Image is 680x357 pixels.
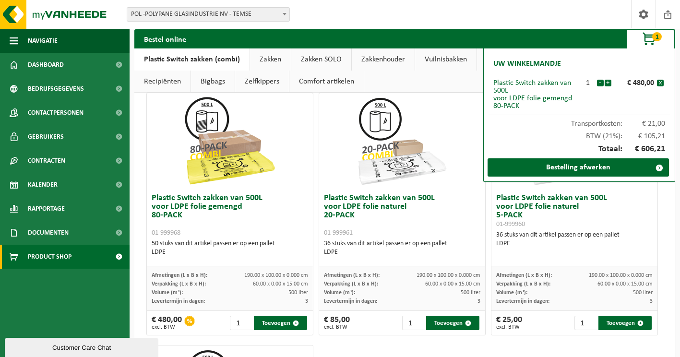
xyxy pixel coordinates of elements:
span: Verpakking (L x B x H): [496,281,550,287]
span: 500 liter [461,290,480,296]
span: Documenten [28,221,69,245]
div: LDPE [496,239,653,248]
h3: Plastic Switch zakken van 500L voor LDPE folie gemengd 80-PACK [152,194,308,237]
div: Transportkosten: [489,115,670,128]
span: 01-999968 [152,229,180,237]
span: Contactpersonen [28,101,84,125]
div: € 480,00 [152,316,182,330]
div: Totaal: [489,140,670,158]
input: 1 [230,316,253,330]
img: 01-999961 [354,93,450,189]
a: Bigbags [191,71,235,93]
span: POL -POLYPANE GLASINDUSTRIE NV - TEMSE [127,8,289,21]
span: 01-999960 [496,221,525,228]
a: Plastic Switch zakken (combi) [134,48,250,71]
span: 3 [305,298,308,304]
div: LDPE [152,248,308,257]
span: Volume (m³): [152,290,183,296]
span: excl. BTW [324,324,350,330]
a: Comfort artikelen [289,71,364,93]
span: Afmetingen (L x B x H): [152,273,207,278]
span: Kalender [28,173,58,197]
span: 190.00 x 100.00 x 0.000 cm [589,273,653,278]
span: € 21,00 [622,120,666,128]
span: Levertermijn in dagen: [152,298,205,304]
h3: Plastic Switch zakken van 500L voor LDPE folie naturel 5-PACK [496,194,653,228]
span: € 606,21 [622,145,666,154]
a: Zakkenhouder [352,48,415,71]
h2: Uw winkelmandje [489,53,566,74]
a: Vuilnisbakken [415,48,477,71]
img: 01-999968 [182,93,278,189]
span: Contracten [28,149,65,173]
span: Verpakking (L x B x H): [324,281,378,287]
span: 500 liter [633,290,653,296]
span: Levertermijn in dagen: [324,298,377,304]
div: € 25,00 [496,316,522,330]
span: 60.00 x 0.00 x 15.00 cm [425,281,480,287]
span: excl. BTW [152,324,182,330]
span: Afmetingen (L x B x H): [496,273,552,278]
span: 60.00 x 0.00 x 15.00 cm [253,281,308,287]
button: - [597,80,604,86]
div: € 85,00 [324,316,350,330]
button: Toevoegen [254,316,307,330]
span: Navigatie [28,29,58,53]
span: 190.00 x 100.00 x 0.000 cm [244,273,308,278]
span: 1 [652,32,662,41]
a: Recipiënten [134,71,191,93]
button: Toevoegen [598,316,652,330]
div: € 480,00 [614,79,657,87]
span: Verpakking (L x B x H): [152,281,206,287]
a: Zakken SOLO [291,48,351,71]
span: Dashboard [28,53,64,77]
iframe: chat widget [5,336,160,357]
span: 190.00 x 100.00 x 0.000 cm [417,273,480,278]
span: 500 liter [288,290,308,296]
span: 3 [477,298,480,304]
span: excl. BTW [496,324,522,330]
span: Rapportage [28,197,65,221]
div: 50 stuks van dit artikel passen er op een pallet [152,239,308,257]
span: 01-999961 [324,229,353,237]
span: Afmetingen (L x B x H): [324,273,380,278]
input: 1 [402,316,425,330]
div: 36 stuks van dit artikel passen er op een pallet [324,239,480,257]
div: Plastic Switch zakken van 500L voor LDPE folie gemengd 80-PACK [493,79,579,110]
a: Bijzonder en gevaarlijk afval [477,48,585,71]
div: LDPE [324,248,480,257]
span: Volume (m³): [496,290,527,296]
a: Zelfkippers [235,71,289,93]
div: 1 [579,79,596,87]
button: Toevoegen [426,316,479,330]
a: Bestelling afwerken [488,158,669,177]
span: 60.00 x 0.00 x 15.00 cm [597,281,653,287]
span: Product Shop [28,245,72,269]
span: Bedrijfsgegevens [28,77,84,101]
div: 36 stuks van dit artikel passen er op een pallet [496,231,653,248]
span: 3 [650,298,653,304]
h3: Plastic Switch zakken van 500L voor LDPE folie naturel 20-PACK [324,194,480,237]
span: Volume (m³): [324,290,355,296]
button: 1 [626,29,674,48]
span: POL -POLYPANE GLASINDUSTRIE NV - TEMSE [127,7,290,22]
div: BTW (21%): [489,128,670,140]
input: 1 [574,316,597,330]
h2: Bestel online [134,29,196,48]
a: Zakken [250,48,291,71]
span: Levertermijn in dagen: [496,298,549,304]
span: Gebruikers [28,125,64,149]
span: € 105,21 [622,132,666,140]
button: + [605,80,611,86]
button: x [657,80,664,86]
